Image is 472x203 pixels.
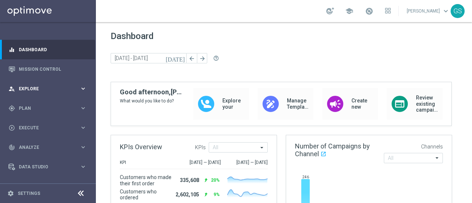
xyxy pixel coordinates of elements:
[8,183,15,190] i: lightbulb
[19,106,80,111] span: Plan
[8,46,15,53] i: equalizer
[8,125,87,131] button: play_circle_outline Execute keyboard_arrow_right
[8,40,87,59] div: Dashboard
[8,59,87,79] div: Mission Control
[8,105,80,112] div: Plan
[8,86,87,92] button: person_search Explore keyboard_arrow_right
[80,124,87,131] i: keyboard_arrow_right
[8,125,80,131] div: Execute
[19,176,77,196] a: Optibot
[8,66,87,72] button: Mission Control
[8,85,80,92] div: Explore
[8,85,15,92] i: person_search
[19,126,80,130] span: Execute
[8,47,87,53] button: equalizer Dashboard
[80,105,87,112] i: keyboard_arrow_right
[19,87,80,91] span: Explore
[19,59,87,79] a: Mission Control
[19,165,80,169] span: Data Studio
[19,40,87,59] a: Dashboard
[8,105,15,112] i: gps_fixed
[8,164,80,170] div: Data Studio
[442,7,450,15] span: keyboard_arrow_down
[80,144,87,151] i: keyboard_arrow_right
[8,105,87,111] button: gps_fixed Plan keyboard_arrow_right
[80,85,87,92] i: keyboard_arrow_right
[8,176,87,196] div: Optibot
[406,6,451,17] a: [PERSON_NAME]keyboard_arrow_down
[19,145,80,150] span: Analyze
[8,144,80,151] div: Analyze
[8,144,87,150] button: track_changes Analyze keyboard_arrow_right
[345,7,353,15] span: school
[18,191,40,196] a: Settings
[80,163,87,170] i: keyboard_arrow_right
[8,164,87,170] button: Data Studio keyboard_arrow_right
[7,190,14,197] i: settings
[8,125,15,131] i: play_circle_outline
[451,4,465,18] div: GS
[8,144,15,151] i: track_changes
